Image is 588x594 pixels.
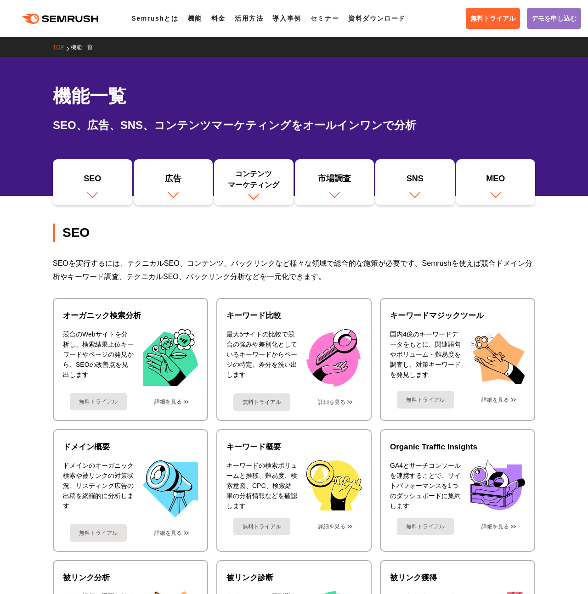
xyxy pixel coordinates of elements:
[214,159,294,205] a: コンテンツマーケティング
[461,173,531,189] div: MEO
[272,15,301,22] a: 導入事例
[397,518,454,535] a: 無料トライアル
[226,460,297,511] div: キーワードの検索ボリュームと推移、難易度、検索意図、CPC、検索結果の分析情報などを確認します
[481,397,509,403] a: 詳細を見る
[481,523,509,530] a: 詳細を見る
[143,460,198,517] img: ドメイン概要
[318,399,345,405] a: 詳細を見る
[470,329,525,384] img: キーワードマジックツール
[53,117,535,134] div: SEO、広告、SNS、コンテンツマーケティングをオールインワンで分析
[295,159,374,205] a: 市場調査
[143,329,198,387] img: オーガニック検索分析
[226,329,297,387] div: 最大5サイトの比較で競合の強みや差別化としているキーワードからページの特定、差分を洗い出します
[235,15,263,22] a: 活用方法
[397,391,454,409] a: 無料トライアル
[306,460,362,510] img: キーワード概要
[300,173,370,189] div: 市場調査
[211,15,226,22] a: 料金
[390,460,461,511] div: GA4とサーチコンソールを連携することで、サイトパフォーマンスを1つのダッシュボードに集約します
[57,173,128,189] div: SEO
[233,518,290,535] a: 無料トライアル
[53,257,535,283] div: SEOを実行するには、テクニカルSEO、コンテンツ、バックリンクなど様々な領域で総合的な施策が必要です。Semrushを使えば競合ドメイン分析やキーワード調査、テクニカルSEO、バックリンク分析...
[311,15,339,22] a: セミナー
[53,159,132,205] a: SEO
[380,173,450,189] div: SNS
[466,8,520,29] a: 無料トライアル
[134,159,213,205] a: 広告
[390,442,525,453] div: Organic Traffic Insights
[154,398,182,405] a: 詳細を見る
[348,15,406,22] a: 資料ダウンロード
[318,523,345,530] a: 詳細を見る
[390,572,525,583] div: 被リンク獲得
[63,442,198,453] div: ドメイン概要
[470,460,525,510] img: Organic Traffic Insights
[53,224,535,242] div: SEO
[531,13,577,23] span: デモを申し込む
[456,159,536,205] a: MEO
[226,310,362,321] div: キーワード比較
[70,524,127,542] a: 無料トライアル
[53,44,71,50] a: TOP
[390,310,525,321] div: キーワードマジックツール
[70,393,127,410] a: 無料トライアル
[306,329,361,387] img: キーワード比較
[390,329,461,384] div: 国内4億のキーワードデータをもとに、関連語句やボリューム・難易度を調査し、対策キーワードを発見します
[63,310,198,321] div: オーガニック検索分析
[53,83,535,110] h1: 機能一覧
[138,173,209,189] div: 広告
[375,159,455,205] a: SNS
[71,44,100,50] a: 機能一覧
[226,572,362,583] div: 被リンク診断
[63,329,134,387] div: 競合のWebサイトを分析し、検索結果上位キーワードやページの発見から、SEOの改善点を見出します
[233,393,290,411] a: 無料トライアル
[63,460,134,517] div: ドメインのオーガニック検索や被リンクの対策状況、リスティング広告の出稿を網羅的に分析します
[63,572,198,583] div: 被リンク分析
[527,8,581,29] a: デモを申し込む
[226,442,362,453] div: キーワード概要
[219,168,289,191] div: コンテンツ マーケティング
[470,13,515,23] span: 無料トライアル
[154,530,182,536] a: 詳細を見る
[131,15,178,22] a: Semrushとは
[188,15,202,22] a: 機能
